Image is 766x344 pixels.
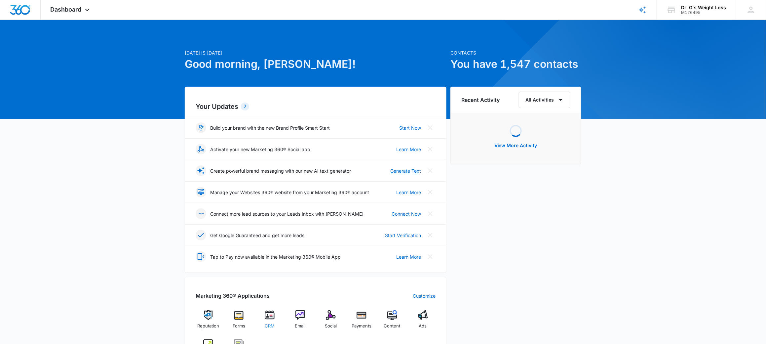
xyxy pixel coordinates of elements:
[410,310,436,334] a: Ads
[210,253,341,260] p: Tap to Pay now available in the Marketing 360® Mobile App
[425,187,436,197] button: Close
[210,167,351,174] p: Create powerful brand messaging with our new AI text generator
[349,310,374,334] a: Payments
[51,6,82,13] span: Dashboard
[325,323,337,329] span: Social
[413,292,436,299] a: Customize
[233,323,245,329] span: Forms
[461,96,500,104] h6: Recent Activity
[519,92,570,108] button: All Activities
[352,323,371,329] span: Payments
[318,310,344,334] a: Social
[196,310,221,334] a: Reputation
[681,5,726,10] div: account name
[380,310,405,334] a: Content
[450,49,581,56] p: Contacts
[384,323,401,329] span: Content
[396,189,421,196] a: Learn More
[425,144,436,154] button: Close
[425,230,436,240] button: Close
[399,124,421,131] a: Start Now
[210,189,369,196] p: Manage your Websites 360® website from your Marketing 360® account
[425,122,436,133] button: Close
[419,323,427,329] span: Ads
[425,165,436,176] button: Close
[210,210,364,217] p: Connect more lead sources to your Leads Inbox with [PERSON_NAME]
[681,10,726,15] div: account id
[390,167,421,174] a: Generate Text
[196,102,436,111] h2: Your Updates
[210,124,330,131] p: Build your brand with the new Brand Profile Smart Start
[185,56,446,72] h1: Good morning, [PERSON_NAME]!
[210,146,310,153] p: Activate your new Marketing 360® Social app
[295,323,306,329] span: Email
[396,253,421,260] a: Learn More
[196,292,270,300] h2: Marketing 360® Applications
[287,310,313,334] a: Email
[210,232,304,239] p: Get Google Guaranteed and get more leads
[197,323,219,329] span: Reputation
[396,146,421,153] a: Learn More
[257,310,283,334] a: CRM
[450,56,581,72] h1: You have 1,547 contacts
[425,251,436,262] button: Close
[425,208,436,219] button: Close
[265,323,275,329] span: CRM
[385,232,421,239] a: Start Verification
[226,310,252,334] a: Forms
[241,103,249,110] div: 7
[488,138,544,153] button: View More Activity
[185,49,446,56] p: [DATE] is [DATE]
[392,210,421,217] a: Connect Now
